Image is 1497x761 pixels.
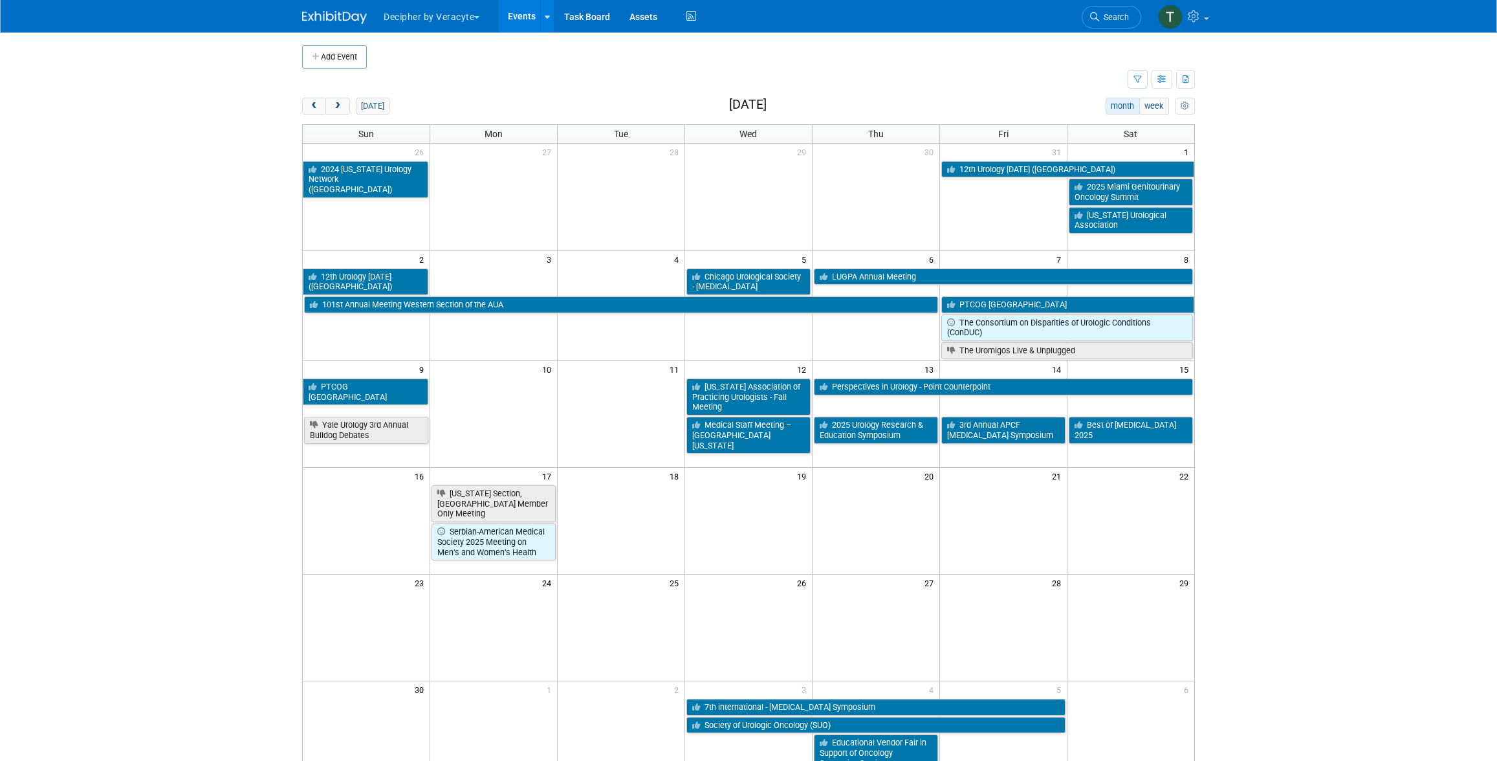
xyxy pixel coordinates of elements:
[1183,681,1194,698] span: 6
[998,129,1009,139] span: Fri
[1051,468,1067,484] span: 21
[923,144,939,160] span: 30
[1099,12,1129,22] span: Search
[1106,98,1140,115] button: month
[668,468,684,484] span: 18
[541,468,557,484] span: 17
[941,296,1194,313] a: PTCOG [GEOGRAPHIC_DATA]
[1178,361,1194,377] span: 15
[686,717,1065,734] a: Society of Urologic Oncology (SUO)
[941,417,1065,443] a: 3rd Annual APCF [MEDICAL_DATA] Symposium
[541,361,557,377] span: 10
[304,296,938,313] a: 101st Annual Meeting Western Section of the AUA
[868,129,884,139] span: Thu
[923,468,939,484] span: 20
[1181,102,1189,111] i: Personalize Calendar
[1055,251,1067,267] span: 7
[358,129,374,139] span: Sun
[1051,361,1067,377] span: 14
[673,681,684,698] span: 2
[302,45,367,69] button: Add Event
[668,575,684,591] span: 25
[941,314,1193,341] a: The Consortium on Disparities of Urologic Conditions (ConDUC)
[729,98,767,112] h2: [DATE]
[923,361,939,377] span: 13
[800,251,812,267] span: 5
[796,361,812,377] span: 12
[796,144,812,160] span: 29
[1178,468,1194,484] span: 22
[796,575,812,591] span: 26
[485,129,503,139] span: Mon
[614,129,628,139] span: Tue
[303,269,428,295] a: 12th Urology [DATE] ([GEOGRAPHIC_DATA])
[413,681,430,698] span: 30
[418,251,430,267] span: 2
[668,144,684,160] span: 28
[928,251,939,267] span: 6
[1139,98,1169,115] button: week
[686,417,811,454] a: Medical Staff Meeting – [GEOGRAPHIC_DATA][US_STATE]
[814,379,1193,395] a: Perspectives in Urology - Point Counterpoint
[1051,144,1067,160] span: 31
[413,144,430,160] span: 26
[668,361,684,377] span: 11
[304,417,428,443] a: Yale Urology 3rd Annual Bulldog Debates
[303,161,428,198] a: 2024 [US_STATE] Urology Network ([GEOGRAPHIC_DATA])
[1051,575,1067,591] span: 28
[302,11,367,24] img: ExhibitDay
[814,269,1193,285] a: LUGPA Annual Meeting
[800,681,812,698] span: 3
[545,681,557,698] span: 1
[1175,98,1195,115] button: myCustomButton
[418,361,430,377] span: 9
[1183,144,1194,160] span: 1
[1069,417,1193,443] a: Best of [MEDICAL_DATA] 2025
[686,699,1065,716] a: 7th international - [MEDICAL_DATA] Symposium
[356,98,390,115] button: [DATE]
[814,417,938,443] a: 2025 Urology Research & Education Symposium
[686,379,811,415] a: [US_STATE] Association of Practicing Urologists - Fall Meeting
[1158,5,1183,29] img: Tony Alvarado
[432,485,556,522] a: [US_STATE] Section, [GEOGRAPHIC_DATA] Member Only Meeting
[1082,6,1141,28] a: Search
[302,98,326,115] button: prev
[325,98,349,115] button: next
[413,468,430,484] span: 16
[739,129,757,139] span: Wed
[928,681,939,698] span: 4
[303,379,428,405] a: PTCOG [GEOGRAPHIC_DATA]
[941,161,1194,178] a: 12th Urology [DATE] ([GEOGRAPHIC_DATA])
[432,524,556,560] a: Serbian-American Medical Society 2025 Meeting on Men’s and Women’s Health
[1069,179,1193,205] a: 2025 Miami Genitourinary Oncology Summit
[941,342,1193,359] a: The Uromigos Live & Unplugged
[686,269,811,295] a: Chicago Urological Society - [MEDICAL_DATA]
[541,144,557,160] span: 27
[796,468,812,484] span: 19
[413,575,430,591] span: 23
[1183,251,1194,267] span: 8
[673,251,684,267] span: 4
[1124,129,1137,139] span: Sat
[923,575,939,591] span: 27
[1069,207,1193,234] a: [US_STATE] Urological Association
[1178,575,1194,591] span: 29
[541,575,557,591] span: 24
[1055,681,1067,698] span: 5
[545,251,557,267] span: 3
